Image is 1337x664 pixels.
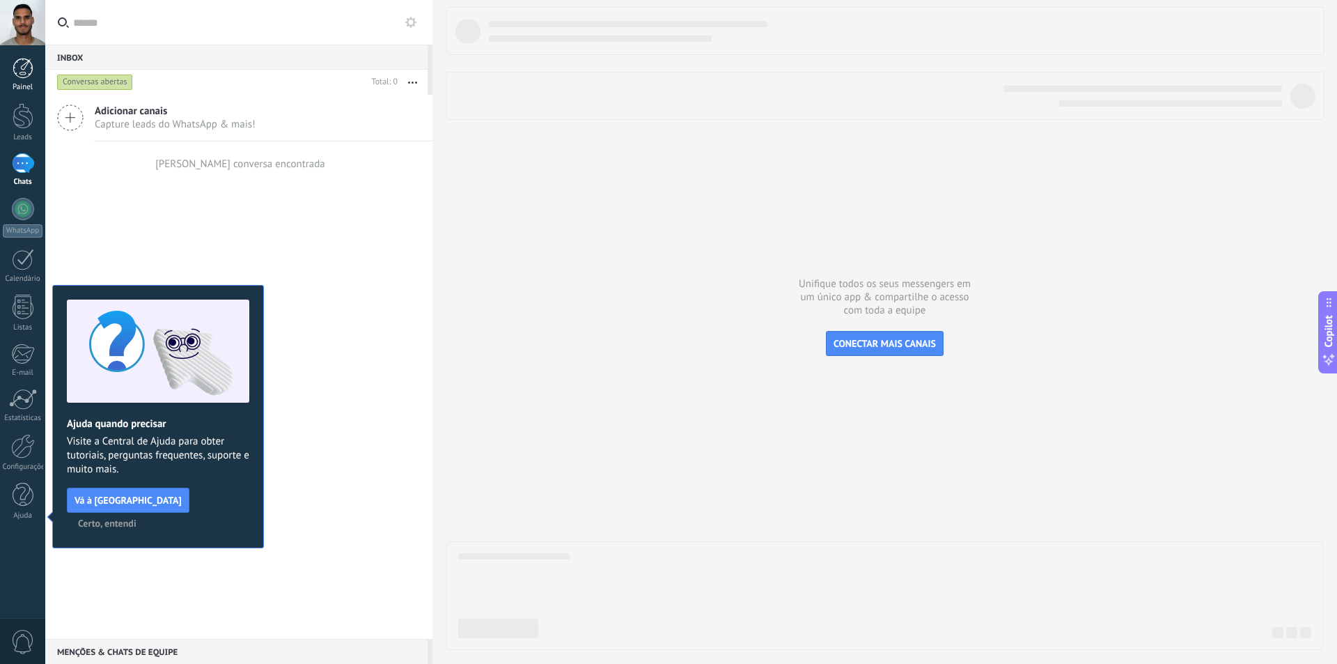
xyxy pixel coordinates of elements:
[67,488,189,513] button: Vá à [GEOGRAPHIC_DATA]
[3,323,43,332] div: Listas
[3,511,43,520] div: Ajuda
[826,331,944,356] button: CONECTAR MAIS CANAIS
[95,118,256,131] span: Capture leads do WhatsApp & mais!
[3,275,43,284] div: Calendário
[3,463,43,472] div: Configurações
[45,639,428,664] div: Menções & Chats de equipe
[3,83,43,92] div: Painel
[67,417,249,431] h2: Ajuda quando precisar
[1322,315,1336,347] span: Copilot
[72,513,143,534] button: Certo, entendi
[3,224,42,238] div: WhatsApp
[3,414,43,423] div: Estatísticas
[155,157,325,171] div: [PERSON_NAME] conversa encontrada
[95,105,256,118] span: Adicionar canais
[3,133,43,142] div: Leads
[3,369,43,378] div: E-mail
[67,435,249,477] span: Visite a Central de Ajuda para obter tutoriais, perguntas frequentes, suporte e muito mais.
[45,45,428,70] div: Inbox
[834,337,936,350] span: CONECTAR MAIS CANAIS
[75,495,182,505] span: Vá à [GEOGRAPHIC_DATA]
[366,75,398,89] div: Total: 0
[78,518,136,528] span: Certo, entendi
[57,74,133,91] div: Conversas abertas
[3,178,43,187] div: Chats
